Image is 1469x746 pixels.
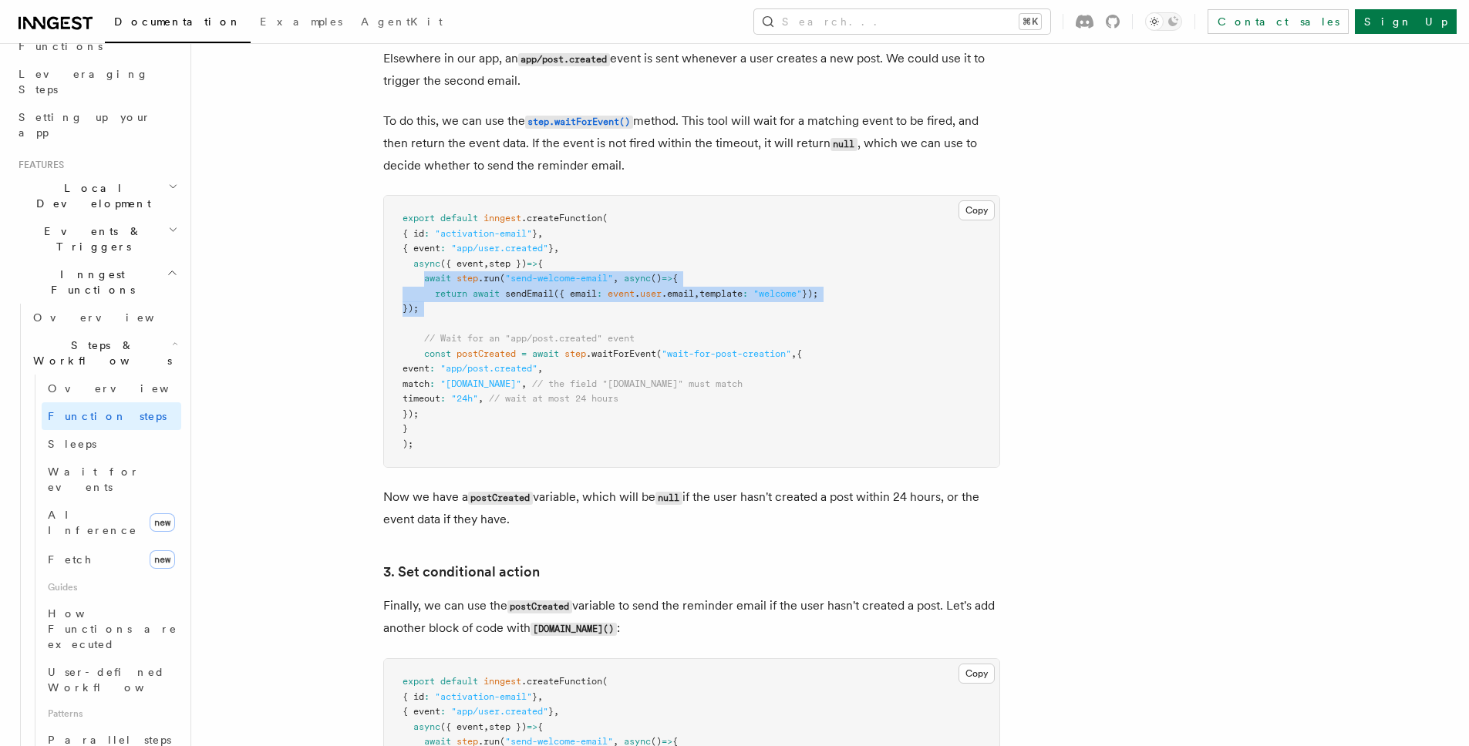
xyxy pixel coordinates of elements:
[440,393,446,404] span: :
[48,666,187,694] span: User-defined Workflows
[12,174,181,217] button: Local Development
[1355,9,1457,34] a: Sign Up
[537,258,543,269] span: {
[662,273,672,284] span: =>
[440,721,483,732] span: ({ event
[12,217,181,260] button: Events & Triggers
[424,333,635,344] span: // Wait for an "app/post.created" event
[430,363,435,374] span: :
[361,15,443,28] span: AgentKit
[403,676,435,687] span: export
[42,402,181,430] a: Function steps
[403,691,424,702] span: { id
[27,304,181,331] a: Overview
[352,5,452,42] a: AgentKit
[12,159,64,171] span: Features
[42,375,181,402] a: Overview
[114,15,241,28] span: Documentation
[521,348,527,359] span: =
[424,691,430,702] span: :
[435,691,532,702] span: "activation-email"
[554,243,559,254] span: ,
[451,706,548,717] span: "app/user.created"
[483,258,489,269] span: ,
[662,288,694,299] span: .email
[1208,9,1349,34] a: Contact sales
[150,550,175,569] span: new
[473,288,500,299] span: await
[521,676,602,687] span: .createFunction
[42,501,181,544] a: AI Inferencenew
[403,303,419,314] span: });
[48,382,207,395] span: Overview
[586,348,656,359] span: .waitForEvent
[635,288,640,299] span: .
[527,258,537,269] span: =>
[602,213,608,223] span: (
[699,288,743,299] span: template
[251,5,352,42] a: Examples
[554,288,597,299] span: ({ email
[613,273,618,284] span: ,
[440,706,446,717] span: :
[451,393,478,404] span: "24h"
[532,378,743,389] span: // the field "[DOMAIN_NAME]" must match
[12,267,167,297] span: Inngest Functions
[525,113,633,128] a: step.waitForEvent()
[959,664,995,684] button: Copy
[662,348,791,359] span: "wait-for-post-creation"
[457,273,478,284] span: step
[413,721,440,732] span: async
[531,623,617,636] code: [DOMAIN_NAME]()
[532,228,537,239] span: }
[42,430,181,458] a: Sleeps
[651,273,662,284] span: ()
[12,223,168,254] span: Events & Triggers
[48,509,137,536] span: AI Inference
[597,288,602,299] span: :
[743,288,748,299] span: :
[532,691,537,702] span: }
[424,273,451,284] span: await
[483,213,521,223] span: inngest
[457,348,516,359] span: postCreated
[424,228,430,239] span: :
[505,288,554,299] span: sendEmail
[383,110,1000,176] p: To do this, we can use the method. This tool will wait for a matching event to be fired, and then...
[640,288,662,299] span: user
[42,600,181,658] a: How Functions are executed
[537,228,543,239] span: ,
[19,111,151,139] span: Setting up your app
[12,60,181,103] a: Leveraging Steps
[48,410,167,422] span: Function steps
[403,706,440,717] span: { event
[797,348,802,359] span: {
[694,288,699,299] span: ,
[383,48,1000,92] p: Elsewhere in our app, an event is sent whenever a user creates a new post. We could use it to tri...
[42,658,181,701] a: User-defined Workflows
[959,200,995,220] button: Copy
[1145,12,1182,31] button: Toggle dark mode
[403,363,430,374] span: event
[150,513,175,532] span: new
[672,273,678,284] span: {
[489,721,527,732] span: step })
[12,180,168,211] span: Local Development
[403,408,419,419] span: });
[48,553,93,566] span: Fetch
[403,439,413,449] span: );
[12,103,181,146] a: Setting up your app
[537,691,543,702] span: ,
[403,378,430,389] span: match
[478,393,483,404] span: ,
[383,561,540,583] a: 3. Set conditional action
[554,706,559,717] span: ,
[527,721,537,732] span: =>
[42,701,181,726] span: Patterns
[521,378,527,389] span: ,
[424,348,451,359] span: const
[532,348,559,359] span: await
[48,438,96,450] span: Sleeps
[42,458,181,501] a: Wait for events
[608,288,635,299] span: event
